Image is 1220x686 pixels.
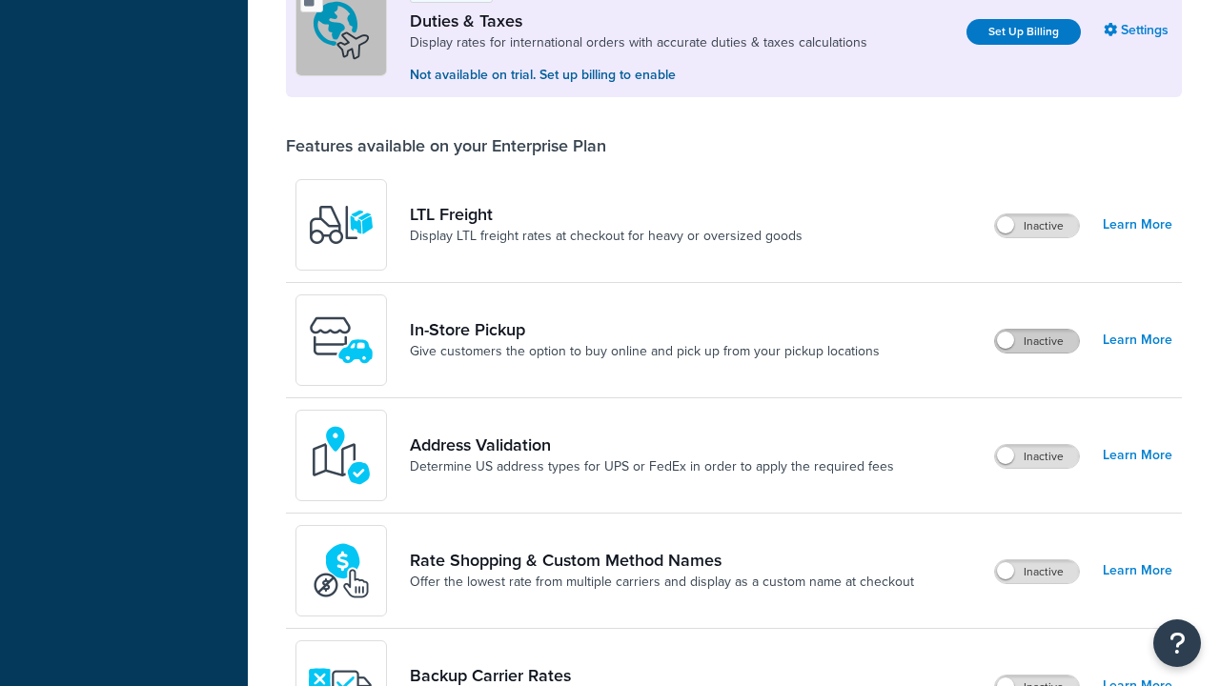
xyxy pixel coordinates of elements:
a: Display LTL freight rates at checkout for heavy or oversized goods [410,227,803,246]
a: Rate Shopping & Custom Method Names [410,550,914,571]
label: Inactive [995,560,1079,583]
a: Address Validation [410,434,894,455]
a: Duties & Taxes [410,10,867,31]
img: wfgcfpwTIucLEAAAAASUVORK5CYII= [308,307,375,373]
a: Set Up Billing [966,19,1081,45]
a: Learn More [1103,442,1172,469]
a: Offer the lowest rate from multiple carriers and display as a custom name at checkout [410,573,914,592]
div: Features available on your Enterprise Plan [286,135,606,156]
p: Not available on trial. Set up billing to enable [410,65,867,86]
label: Inactive [995,445,1079,468]
a: In-Store Pickup [410,319,880,340]
a: Determine US address types for UPS or FedEx in order to apply the required fees [410,457,894,476]
a: Learn More [1103,212,1172,238]
img: icon-duo-feat-rate-shopping-ecdd8bed.png [308,537,375,604]
label: Inactive [995,214,1079,237]
a: Give customers the option to buy online and pick up from your pickup locations [410,342,880,361]
img: y79ZsPf0fXUFUhFXDzUgf+ktZg5F2+ohG75+v3d2s1D9TjoU8PiyCIluIjV41seZevKCRuEjTPPOKHJsQcmKCXGdfprl3L4q7... [308,192,375,258]
a: Backup Carrier Rates [410,665,900,686]
img: kIG8fy0lQAAAABJRU5ErkJggg== [308,422,375,489]
label: Inactive [995,330,1079,353]
a: LTL Freight [410,204,803,225]
a: Settings [1104,17,1172,44]
a: Learn More [1103,557,1172,584]
button: Open Resource Center [1153,619,1201,667]
a: Display rates for international orders with accurate duties & taxes calculations [410,33,867,52]
a: Learn More [1103,327,1172,353]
